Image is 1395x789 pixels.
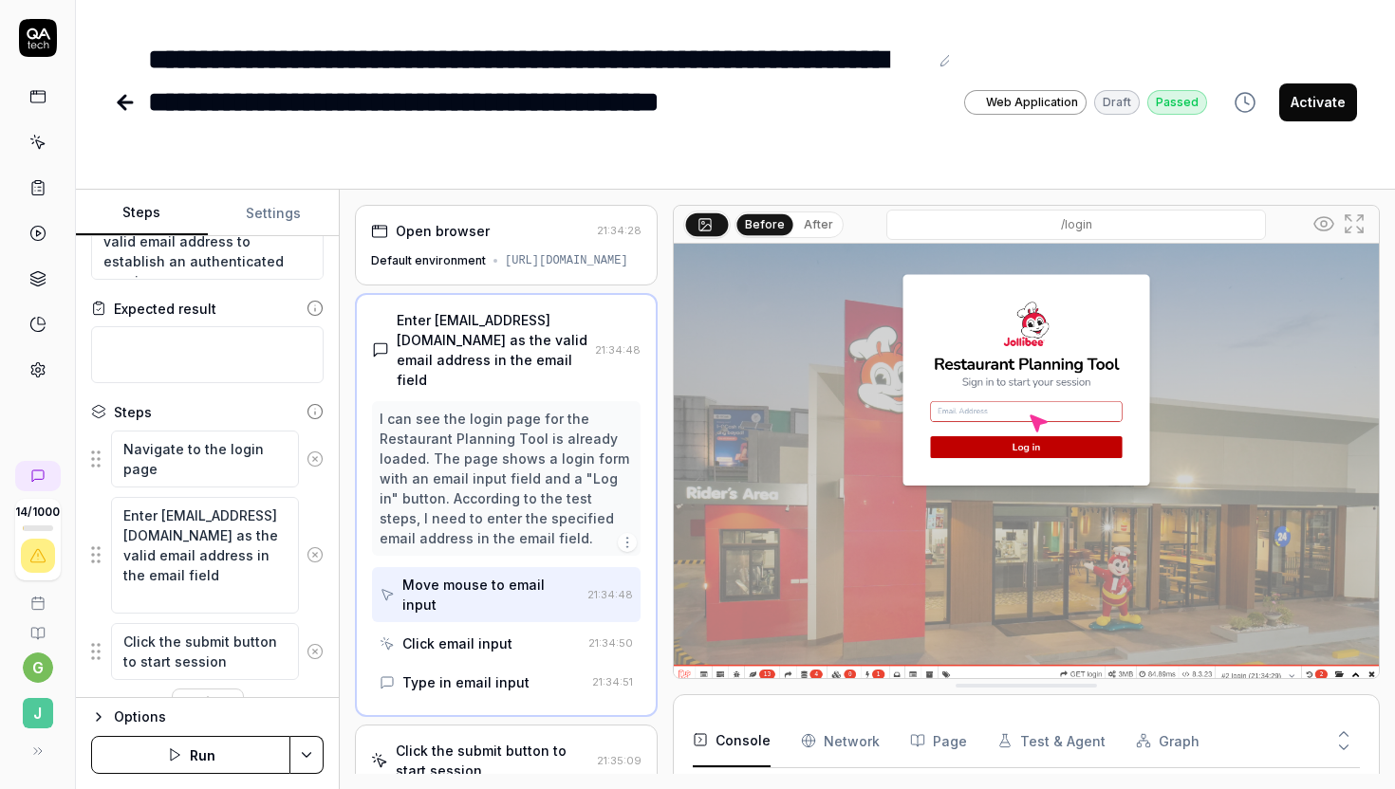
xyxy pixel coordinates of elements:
[1339,209,1369,239] button: Open in full screen
[91,736,290,774] button: Run
[402,575,580,615] div: Move mouse to email input
[371,252,486,269] div: Default environment
[1147,90,1207,115] div: Passed
[592,675,633,688] time: 21:34:51
[8,580,67,611] a: Book a call with us
[910,714,967,767] button: Page
[380,409,633,548] div: I can see the login page for the Restaurant Planning Tool is already loaded. The page shows a log...
[595,343,641,357] time: 21:34:48
[114,299,216,319] div: Expected result
[1222,83,1268,121] button: View version history
[796,214,841,235] button: After
[964,89,1087,115] a: Web Application
[402,672,530,692] div: Type in email input
[505,252,628,269] div: [URL][DOMAIN_NAME]
[597,224,642,237] time: 21:34:28
[15,461,61,491] a: New conversation
[1094,90,1140,115] div: Draft
[76,191,208,236] button: Steps
[299,536,330,574] button: Remove step
[15,506,60,518] span: 14 / 1000
[299,440,330,478] button: Remove step
[23,652,53,683] button: g
[8,683,67,732] button: J
[801,714,880,767] button: Network
[997,714,1106,767] button: Test & Agent
[91,622,324,681] div: Suggestions
[91,706,324,728] button: Options
[8,611,67,641] a: Documentation
[1309,209,1339,239] button: Show all interative elements
[693,714,771,767] button: Console
[208,191,340,236] button: Settings
[397,310,587,390] div: Enter [EMAIL_ADDRESS][DOMAIN_NAME] as the valid email address in the email field
[23,698,53,728] span: J
[402,633,512,653] div: Click email input
[986,94,1078,111] span: Web Application
[674,244,1379,684] img: Screenshot
[1279,83,1357,121] button: Activate
[91,496,324,615] div: Suggestions
[396,221,490,241] div: Open browser
[597,754,642,767] time: 21:35:09
[372,567,641,622] button: Move mouse to email input21:34:48
[299,633,330,670] button: Remove step
[588,636,633,650] time: 21:34:50
[114,402,152,422] div: Steps
[91,430,324,488] div: Suggestions
[372,665,641,700] button: Type in email input21:34:51
[737,213,793,234] button: Before
[396,741,589,780] div: Click the submit button to start session
[1136,714,1200,767] button: Graph
[587,588,633,601] time: 21:34:48
[372,626,641,661] button: Click email input21:34:50
[114,706,324,728] div: Options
